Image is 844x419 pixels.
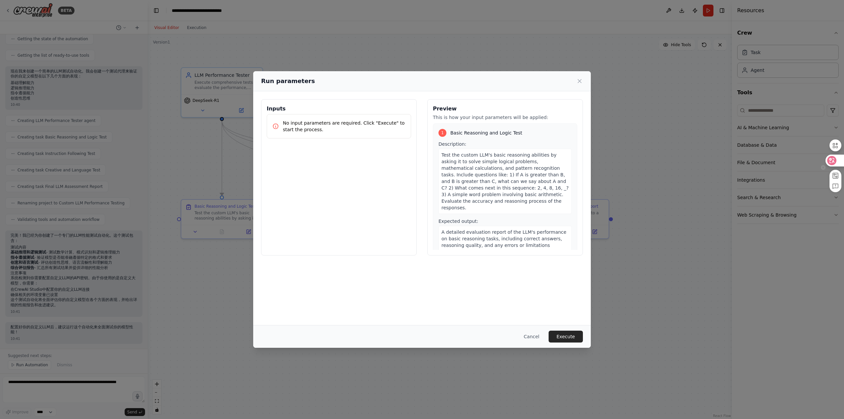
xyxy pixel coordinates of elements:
p: This is how your input parameters will be applied: [433,114,577,121]
span: Test the custom LLM's basic reasoning abilities by asking it to solve simple logical problems, ma... [441,152,569,210]
button: Cancel [519,331,545,343]
h2: Run parameters [261,76,315,86]
h3: Preview [433,105,577,113]
h3: Inputs [267,105,411,113]
span: Expected output: [438,219,478,224]
span: Basic Reasoning and Logic Test [450,130,522,136]
div: 1 [438,129,446,137]
span: A detailed evaluation report of the LLM's performance on basic reasoning tasks, including correct... [441,229,566,261]
p: No input parameters are required. Click "Execute" to start the process. [283,120,406,133]
button: Execute [549,331,583,343]
span: Description: [438,141,466,147]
